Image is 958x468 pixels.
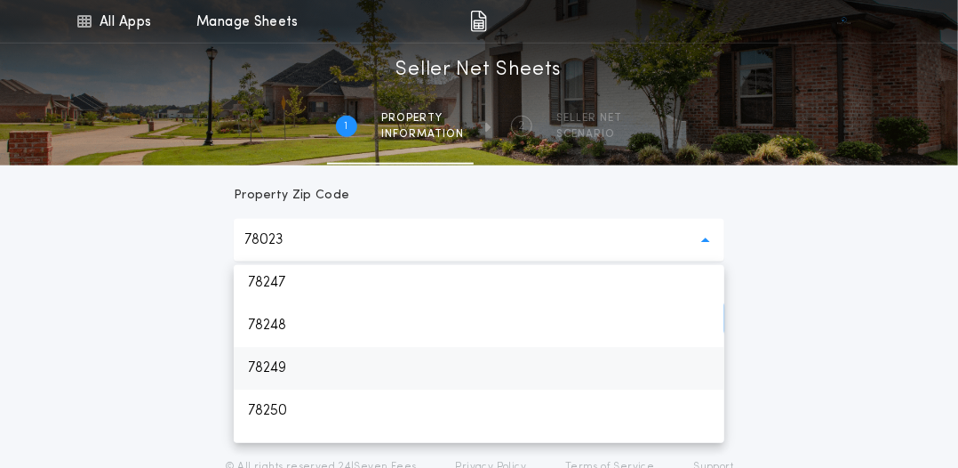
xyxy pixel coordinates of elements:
[557,111,623,125] span: SELLER NET
[396,56,563,85] h1: Seller Net Sheets
[234,262,724,305] p: 78247
[234,348,724,391] p: 78249
[234,265,724,443] ul: 78023
[234,305,724,348] p: 78248
[234,187,349,205] p: Property Zip Code
[835,12,853,30] img: vs-icon
[557,127,623,141] span: SCENARIO
[345,119,348,133] h2: 1
[518,119,524,133] h2: 2
[234,219,724,262] button: 78023
[470,11,487,32] img: img
[382,127,465,141] span: information
[244,230,312,251] p: 78023
[234,391,724,433] p: 78250
[382,111,465,125] span: Property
